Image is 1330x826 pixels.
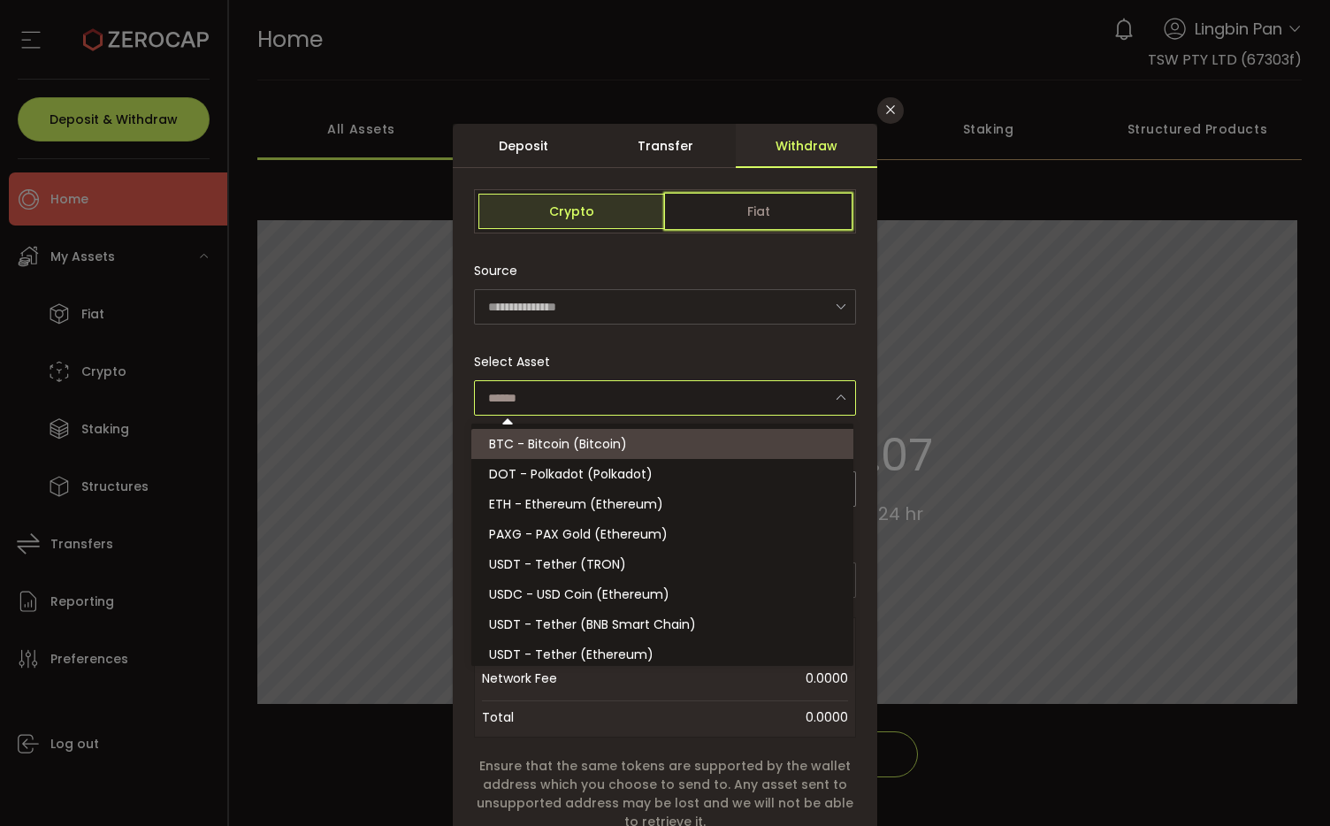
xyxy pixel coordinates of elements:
[474,253,517,288] span: Source
[489,435,627,453] span: BTC - Bitcoin (Bitcoin)
[665,194,852,229] span: Fiat
[474,353,561,371] label: Select Asset
[453,124,594,168] div: Deposit
[806,705,848,730] span: 0.0000
[489,616,696,633] span: USDT - Tether (BNB Smart Chain)
[489,465,653,483] span: DOT - Polkadot (Polkadot)
[478,194,665,229] span: Crypto
[736,124,877,168] div: Withdraw
[489,555,626,573] span: USDT - Tether (TRON)
[482,661,623,696] span: Network Fee
[877,97,904,124] button: Close
[482,705,514,730] span: Total
[489,646,654,663] span: USDT - Tether (Ethereum)
[1120,635,1330,826] iframe: Chat Widget
[489,495,663,513] span: ETH - Ethereum (Ethereum)
[623,661,848,696] span: 0.0000
[489,585,669,603] span: USDC - USD Coin (Ethereum)
[594,124,736,168] div: Transfer
[489,525,668,543] span: PAXG - PAX Gold (Ethereum)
